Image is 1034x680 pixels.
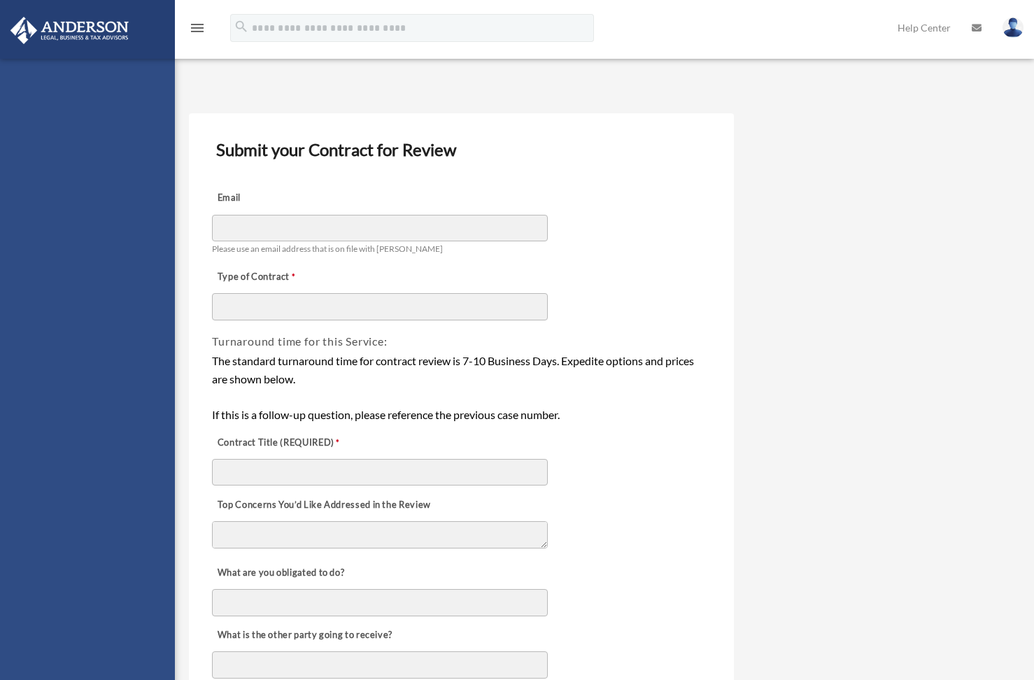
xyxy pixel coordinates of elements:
[212,267,352,287] label: Type of Contract
[212,243,443,254] span: Please use an email address that is on file with [PERSON_NAME]
[234,19,249,34] i: search
[212,334,387,348] span: Turnaround time for this Service:
[212,189,352,208] label: Email
[189,20,206,36] i: menu
[1003,17,1024,38] img: User Pic
[211,135,711,164] h3: Submit your Contract for Review
[212,352,710,423] div: The standard turnaround time for contract review is 7-10 Business Days. Expedite options and pric...
[6,17,133,44] img: Anderson Advisors Platinum Portal
[212,625,396,645] label: What is the other party going to receive?
[212,433,352,453] label: Contract Title (REQUIRED)
[189,24,206,36] a: menu
[212,563,352,583] label: What are you obligated to do?
[212,495,434,515] label: Top Concerns You’d Like Addressed in the Review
